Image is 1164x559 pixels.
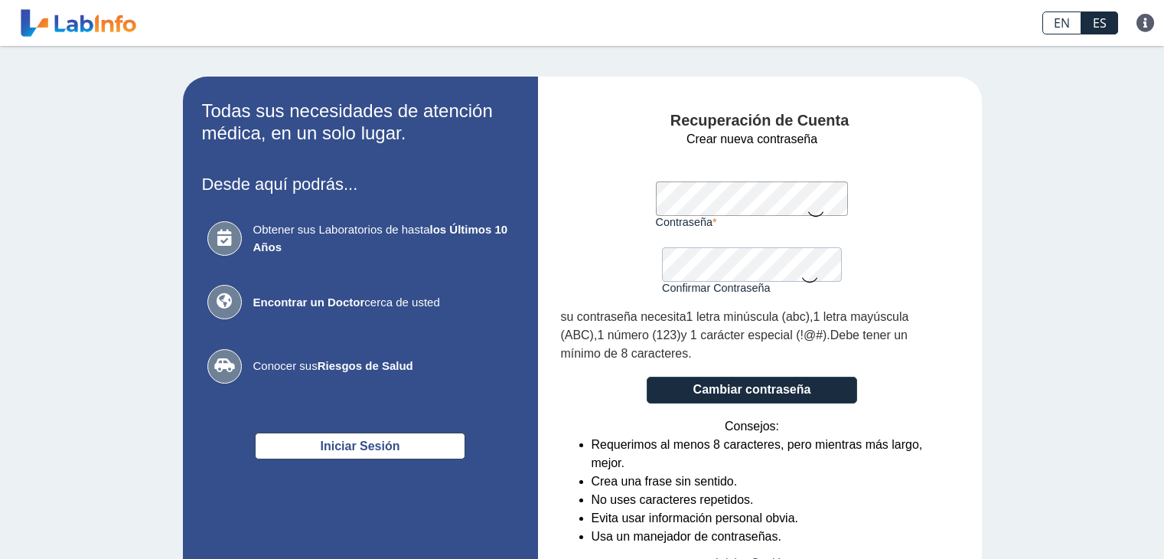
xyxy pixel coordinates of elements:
h3: Desde aquí podrás... [202,175,519,194]
label: Confirmar Contraseña [662,282,842,294]
h4: Recuperación de Cuenta [561,112,959,130]
span: y 1 carácter especial (!@#) [680,329,827,342]
span: cerca de usted [253,294,514,312]
span: 1 número (123) [597,329,680,342]
label: Contraseña [656,216,849,228]
li: No uses caracteres repetidos. [592,491,944,509]
b: los Últimos 10 Años [253,223,508,253]
li: Evita usar información personal obvia. [592,509,944,528]
span: su contraseña necesita [561,310,686,323]
span: Consejos: [725,417,779,436]
span: Obtener sus Laboratorios de hasta [253,221,514,256]
button: Cambiar contraseña [647,377,857,404]
span: Conocer sus [253,358,514,375]
a: EN [1042,11,1081,34]
span: Crear nueva contraseña [686,130,817,149]
button: Iniciar Sesión [255,433,465,459]
a: ES [1081,11,1118,34]
span: 1 letra minúscula (abc) [686,310,810,323]
div: , , . . [561,308,944,363]
li: Crea una frase sin sentido. [592,472,944,491]
b: Encontrar un Doctor [253,296,365,309]
b: Riesgos de Salud [318,359,413,372]
h2: Todas sus necesidades de atención médica, en un solo lugar. [202,100,519,145]
li: Requerimos al menos 8 caracteres, pero mientras más largo, mejor. [592,436,944,472]
li: Usa un manejador de contraseñas. [592,528,944,546]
